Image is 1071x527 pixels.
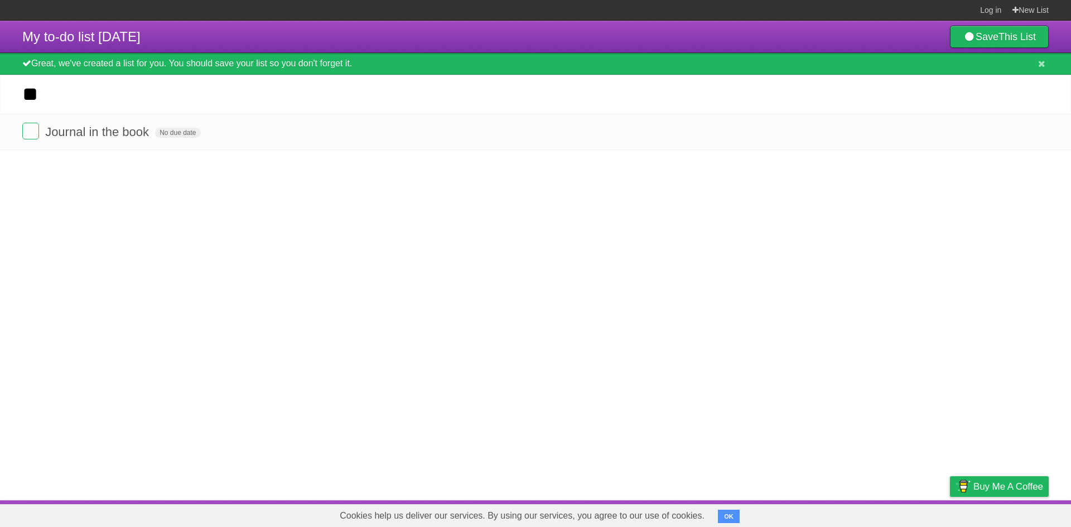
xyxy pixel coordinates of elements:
span: Journal in the book [45,125,152,139]
b: This List [998,31,1036,42]
a: Developers [838,503,884,524]
span: No due date [155,128,200,138]
label: Done [22,123,39,139]
a: Buy me a coffee [950,476,1049,497]
a: Suggest a feature [978,503,1049,524]
span: Buy me a coffee [973,477,1043,496]
a: SaveThis List [950,26,1049,48]
span: My to-do list [DATE] [22,29,141,44]
a: Terms [898,503,922,524]
button: OK [718,510,740,523]
img: Buy me a coffee [956,477,971,496]
a: About [802,503,825,524]
span: Cookies help us deliver our services. By using our services, you agree to our use of cookies. [329,505,716,527]
a: Privacy [935,503,964,524]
